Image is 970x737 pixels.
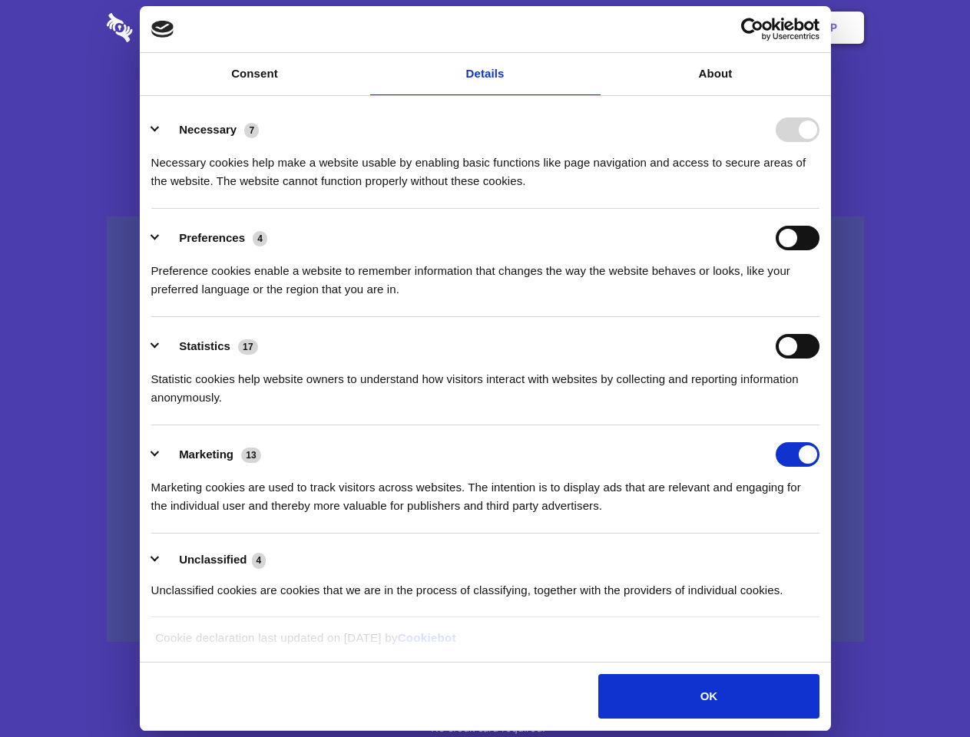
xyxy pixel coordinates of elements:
a: Contact [623,4,694,51]
button: Statistics (17) [151,334,268,359]
button: Unclassified (4) [151,550,276,570]
a: About [601,53,831,95]
div: Marketing cookies are used to track visitors across websites. The intention is to display ads tha... [151,467,819,515]
span: 13 [241,448,261,463]
div: Statistic cookies help website owners to understand how visitors interact with websites by collec... [151,359,819,407]
a: Cookiebot [398,631,456,644]
button: OK [598,674,819,719]
div: Cookie declaration last updated on [DATE] by [144,629,826,659]
iframe: Drift Widget Chat Controller [893,660,952,719]
label: Preferences [179,231,245,244]
span: 4 [253,231,267,246]
label: Marketing [179,448,233,461]
h1: Eliminate Slack Data Loss. [107,69,864,124]
label: Necessary [179,123,237,136]
div: Preference cookies enable a website to remember information that changes the way the website beha... [151,250,819,299]
img: logo [151,21,174,38]
button: Preferences (4) [151,226,277,250]
a: Wistia video thumbnail [107,216,864,643]
a: Usercentrics Cookiebot - opens in a new window [685,18,819,41]
div: Necessary cookies help make a website usable by enabling basic functions like page navigation and... [151,142,819,190]
label: Statistics [179,339,230,352]
span: 17 [238,339,258,355]
div: Unclassified cookies are cookies that we are in the process of classifying, together with the pro... [151,570,819,600]
h4: Auto-redaction of sensitive data, encrypted data sharing and self-destructing private chats. Shar... [107,140,864,190]
a: Login [697,4,763,51]
span: 4 [252,553,267,568]
img: logo-wordmark-white-trans-d4663122ce5f474addd5e946df7df03e33cb6a1c49d2221995e7729f52c070b2.svg [107,13,238,42]
a: Details [370,53,601,95]
a: Consent [140,53,370,95]
span: 7 [244,123,259,138]
button: Marketing (13) [151,442,271,467]
button: Necessary (7) [151,117,269,142]
a: Pricing [451,4,518,51]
